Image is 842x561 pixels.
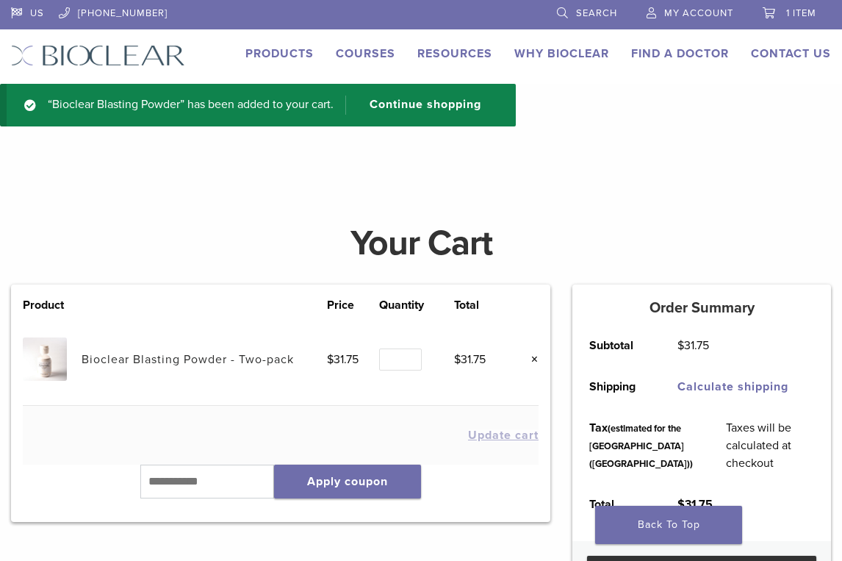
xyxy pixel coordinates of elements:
[327,352,359,367] bdi: 31.75
[345,96,492,115] a: Continue shopping
[677,338,709,353] bdi: 31.75
[468,429,539,441] button: Update cart
[572,484,661,525] th: Total
[11,45,185,66] img: Bioclear
[572,407,709,484] th: Tax
[274,465,421,499] button: Apply coupon
[589,423,693,470] small: (estimated for the [GEOGRAPHIC_DATA] ([GEOGRAPHIC_DATA]))
[677,379,788,394] a: Calculate shipping
[677,338,684,353] span: $
[519,350,539,369] a: Remove this item
[454,352,461,367] span: $
[245,46,314,61] a: Products
[664,7,733,19] span: My Account
[631,46,729,61] a: Find A Doctor
[751,46,831,61] a: Contact Us
[576,7,617,19] span: Search
[327,296,380,314] th: Price
[379,296,454,314] th: Quantity
[572,366,661,407] th: Shipping
[677,497,713,512] bdi: 31.75
[786,7,816,19] span: 1 item
[82,352,294,367] a: Bioclear Blasting Powder - Two-pack
[417,46,492,61] a: Resources
[336,46,395,61] a: Courses
[595,506,742,544] a: Back To Top
[23,296,82,314] th: Product
[709,407,831,484] td: Taxes will be calculated at checkout
[454,296,507,314] th: Total
[327,352,334,367] span: $
[454,352,486,367] bdi: 31.75
[572,325,661,366] th: Subtotal
[514,46,609,61] a: Why Bioclear
[677,497,685,512] span: $
[23,337,66,381] img: Bioclear Blasting Powder - Two-pack
[572,299,831,317] h5: Order Summary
